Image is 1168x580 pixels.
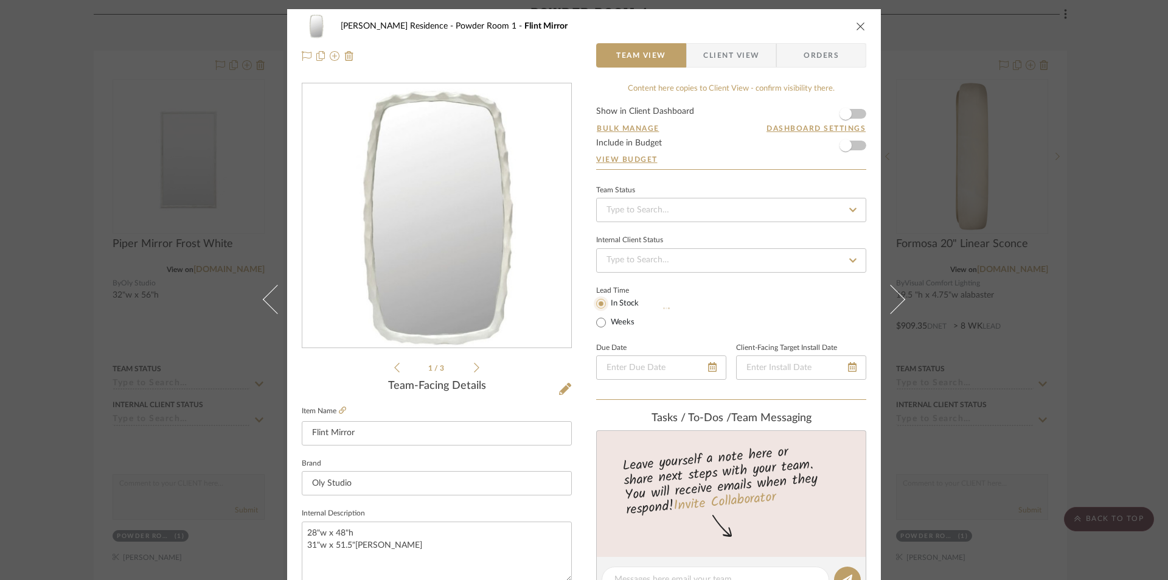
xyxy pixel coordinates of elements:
a: Invite Collaborator [673,487,777,517]
label: Brand [302,461,321,467]
input: Enter Due Date [596,355,726,380]
img: Remove from project [344,51,354,61]
label: Due Date [596,345,627,351]
span: / [434,365,440,372]
button: Bulk Manage [596,123,660,134]
input: Type to Search… [596,198,866,222]
span: 3 [440,365,446,372]
div: Team-Facing Details [302,380,572,393]
span: Tasks / To-Dos / [652,413,731,424]
span: Team View [616,43,666,68]
label: Lead Time [596,285,659,296]
label: Client-Facing Target Install Date [736,345,837,351]
label: Internal Description [302,511,365,517]
mat-radio-group: Select item type [596,296,659,330]
div: Content here copies to Client View - confirm visibility there. [596,83,866,95]
img: 5eb7af29-69c4-4005-9f1b-91afc50f2294_48x40.jpg [302,14,331,38]
input: Enter Install Date [736,355,866,380]
label: Item Name [302,406,346,416]
span: Client View [703,43,759,68]
span: Powder Room 1 [456,22,524,30]
img: 5eb7af29-69c4-4005-9f1b-91afc50f2294_436x436.jpg [305,84,569,348]
div: Team Status [596,187,635,194]
div: 0 [302,84,571,348]
button: Dashboard Settings [766,123,866,134]
label: Weeks [608,317,634,328]
div: team Messaging [596,412,866,425]
input: Type to Search… [596,248,866,273]
a: View Budget [596,155,866,164]
input: Enter Brand [302,471,572,495]
input: Enter Item Name [302,421,572,445]
span: Orders [790,43,852,68]
span: 1 [428,365,434,372]
div: Internal Client Status [596,237,663,243]
span: [PERSON_NAME] Residence [341,22,456,30]
span: Flint Mirror [524,22,568,30]
button: close [855,21,866,32]
div: Leave yourself a note here or share next steps with your team. You will receive emails when they ... [595,439,868,520]
label: In Stock [608,298,639,309]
